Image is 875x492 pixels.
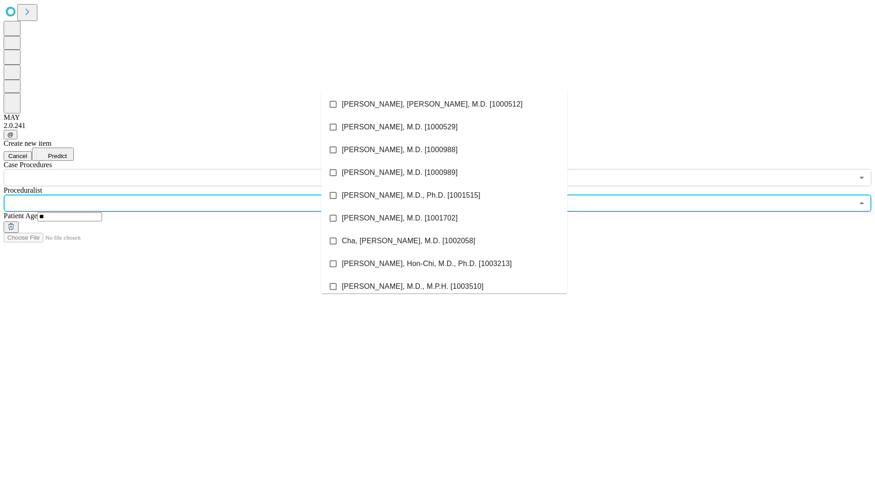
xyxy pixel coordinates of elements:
[4,130,17,139] button: @
[342,190,480,201] span: [PERSON_NAME], M.D., Ph.D. [1001515]
[4,139,51,147] span: Create new item
[4,212,37,220] span: Patient Age
[342,144,458,155] span: [PERSON_NAME], M.D. [1000988]
[342,167,458,178] span: [PERSON_NAME], M.D. [1000989]
[4,161,52,169] span: Scheduled Procedure
[4,122,871,130] div: 2.0.241
[4,186,42,194] span: Proceduralist
[8,153,27,159] span: Cancel
[342,99,523,110] span: [PERSON_NAME], [PERSON_NAME], M.D. [1000512]
[855,171,868,184] button: Open
[4,151,32,161] button: Cancel
[855,197,868,210] button: Close
[48,153,67,159] span: Predict
[32,148,74,161] button: Predict
[342,213,458,224] span: [PERSON_NAME], M.D. [1001702]
[342,236,475,246] span: Cha, [PERSON_NAME], M.D. [1002058]
[342,258,512,269] span: [PERSON_NAME], Hon-Chi, M.D., Ph.D. [1003213]
[342,122,458,133] span: [PERSON_NAME], M.D. [1000529]
[342,281,484,292] span: [PERSON_NAME], M.D., M.P.H. [1003510]
[7,131,14,138] span: @
[4,113,871,122] div: MAY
